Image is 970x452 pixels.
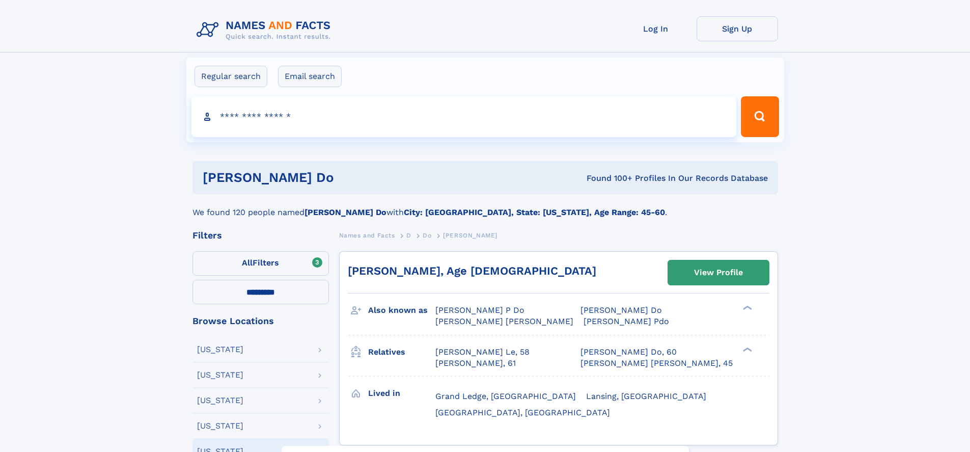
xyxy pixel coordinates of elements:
div: Filters [192,231,329,240]
div: Browse Locations [192,316,329,326]
span: [PERSON_NAME] [PERSON_NAME] [435,316,573,326]
a: [PERSON_NAME], 61 [435,358,516,369]
span: All [242,258,253,268]
div: [US_STATE] [197,422,243,430]
h3: Lived in [368,385,435,402]
img: Logo Names and Facts [192,16,339,44]
div: [US_STATE] [197,345,243,354]
div: ❯ [740,305,753,311]
span: [PERSON_NAME] P Do [435,305,524,315]
span: Lansing, [GEOGRAPHIC_DATA] [586,391,706,401]
button: Search Button [741,96,779,137]
div: ❯ [740,346,753,353]
b: City: [GEOGRAPHIC_DATA], State: [US_STATE], Age Range: 45-60 [404,207,665,217]
h3: Relatives [368,343,435,361]
a: Log In [615,16,697,41]
a: [PERSON_NAME] [PERSON_NAME], 45 [580,358,733,369]
span: [PERSON_NAME] Pdo [584,316,669,326]
div: Found 100+ Profiles In Our Records Database [460,173,768,184]
span: D [406,232,411,239]
a: Sign Up [697,16,778,41]
span: [PERSON_NAME] [443,232,497,239]
a: Do [423,229,431,242]
b: [PERSON_NAME] Do [304,207,386,217]
div: We found 120 people named with . [192,194,778,219]
label: Email search [278,66,342,87]
span: [PERSON_NAME] Do [580,305,662,315]
div: View Profile [694,261,743,284]
span: Grand Ledge, [GEOGRAPHIC_DATA] [435,391,576,401]
input: search input [191,96,737,137]
a: [PERSON_NAME], Age [DEMOGRAPHIC_DATA] [348,264,596,277]
a: View Profile [668,260,769,285]
span: Do [423,232,431,239]
a: [PERSON_NAME] Do, 60 [580,347,677,358]
a: [PERSON_NAME] Le, 58 [435,347,530,358]
label: Filters [192,251,329,276]
div: [US_STATE] [197,396,243,405]
div: [US_STATE] [197,371,243,379]
a: Names and Facts [339,229,395,242]
label: Regular search [195,66,267,87]
span: [GEOGRAPHIC_DATA], [GEOGRAPHIC_DATA] [435,408,610,417]
h3: Also known as [368,302,435,319]
a: D [406,229,411,242]
h1: [PERSON_NAME] do [203,171,460,184]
